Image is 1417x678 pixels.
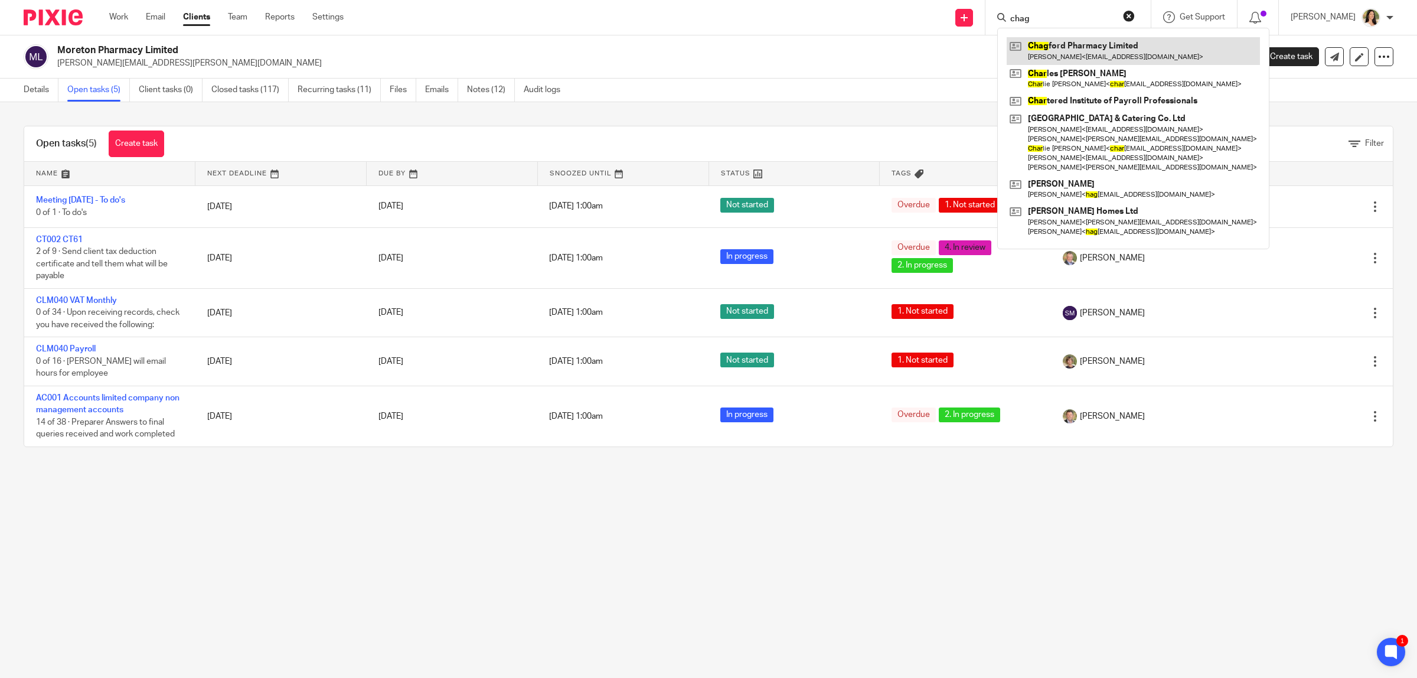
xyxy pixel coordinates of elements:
a: AC001 Accounts limited company non management accounts [36,394,179,414]
a: Work [109,11,128,23]
h2: Moreton Pharmacy Limited [57,44,998,57]
span: [PERSON_NAME] [1080,252,1145,264]
a: Clients [183,11,210,23]
a: CLM040 Payroll [36,345,96,353]
span: Not started [720,198,774,213]
img: Pixie [24,9,83,25]
span: [DATE] 1:00am [549,203,603,211]
td: [DATE] [195,227,367,288]
span: [PERSON_NAME] [1080,410,1145,422]
span: 4. In review [939,240,991,255]
span: Filter [1365,139,1384,148]
span: [DATE] 1:00am [549,412,603,421]
a: Closed tasks (117) [211,79,289,102]
span: [DATE] [378,254,403,262]
span: Overdue [892,198,936,213]
span: (5) [86,139,97,148]
td: [DATE] [195,337,367,386]
span: Status [721,170,750,177]
span: 2 of 9 · Send client tax deduction certificate and tell them what will be payable [36,248,168,281]
span: 1. Not started [892,304,954,319]
a: CT002 CT61 [36,236,83,244]
span: Overdue [892,408,936,422]
a: Files [390,79,416,102]
img: High%20Res%20Andrew%20Price%20Accountants_Poppy%20Jakes%20photography-1153.jpg [1362,8,1380,27]
a: Create task [1251,47,1319,66]
span: [DATE] [378,412,403,421]
span: Get Support [1180,13,1225,21]
a: Reports [265,11,295,23]
td: [DATE] [195,185,367,227]
img: High%20Res%20Andrew%20Price%20Accountants_Poppy%20Jakes%20photography-1118.jpg [1063,409,1077,423]
span: Overdue [892,240,936,255]
span: 2. In progress [939,408,1000,422]
a: Email [146,11,165,23]
div: 1 [1396,635,1408,647]
a: Meeting [DATE] - To do's [36,196,125,204]
a: Open tasks (5) [67,79,130,102]
a: Team [228,11,247,23]
span: Not started [720,304,774,319]
span: 14 of 38 · Preparer Answers to final queries received and work completed [36,418,175,439]
span: [PERSON_NAME] [1080,356,1145,367]
span: 2. In progress [892,258,953,273]
span: 1. Not started [939,198,1001,213]
span: Not started [720,353,774,367]
input: Search [1009,14,1115,25]
span: 1. Not started [892,353,954,367]
a: Client tasks (0) [139,79,203,102]
a: Settings [312,11,344,23]
span: In progress [720,249,773,264]
span: [DATE] 1:00am [549,309,603,317]
span: [DATE] 1:00am [549,254,603,262]
a: Create task [109,131,164,157]
a: Audit logs [524,79,569,102]
a: CLM040 VAT Monthly [36,296,117,305]
span: [PERSON_NAME] [1080,307,1145,319]
img: High%20Res%20Andrew%20Price%20Accountants_Poppy%20Jakes%20photography-1142.jpg [1063,354,1077,369]
span: [DATE] [378,357,403,366]
a: Details [24,79,58,102]
span: [DATE] 1:00am [549,357,603,366]
span: 0 of 1 · To do's [36,208,87,217]
img: svg%3E [1063,306,1077,320]
p: [PERSON_NAME] [1291,11,1356,23]
span: Snoozed Until [550,170,612,177]
img: svg%3E [24,44,48,69]
span: 0 of 16 · [PERSON_NAME] will email hours for employee [36,357,166,378]
h1: Open tasks [36,138,97,150]
button: Clear [1123,10,1135,22]
span: Tags [892,170,912,177]
td: [DATE] [195,386,367,446]
img: High%20Res%20Andrew%20Price%20Accountants_Poppy%20Jakes%20photography-1109.jpg [1063,251,1077,265]
a: Recurring tasks (11) [298,79,381,102]
a: Notes (12) [467,79,515,102]
p: [PERSON_NAME][EMAIL_ADDRESS][PERSON_NAME][DOMAIN_NAME] [57,57,1233,69]
td: [DATE] [195,288,367,337]
span: In progress [720,408,773,422]
a: Emails [425,79,458,102]
span: [DATE] [378,203,403,211]
span: 0 of 34 · Upon receiving records, check you have received the following: [36,309,179,330]
span: [DATE] [378,309,403,317]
